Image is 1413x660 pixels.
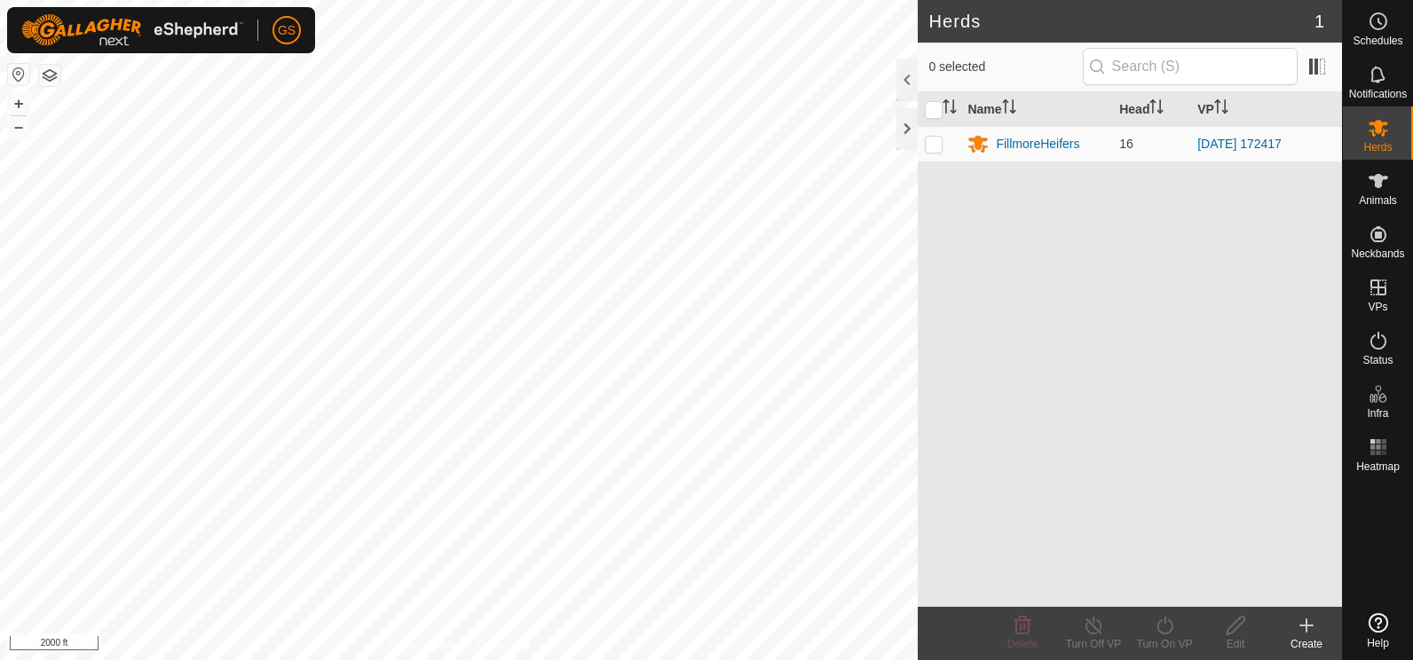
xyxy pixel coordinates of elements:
h2: Herds [928,11,1314,32]
span: Infra [1367,408,1388,419]
span: VPs [1368,302,1387,312]
a: Contact Us [477,637,529,653]
th: Head [1112,92,1190,127]
span: Heatmap [1356,461,1400,472]
button: Map Layers [39,65,60,86]
div: Turn On VP [1129,636,1200,652]
p-sorticon: Activate to sort [1214,102,1228,116]
th: Name [960,92,1112,127]
span: Neckbands [1351,248,1404,259]
button: + [8,93,29,114]
span: GS [278,21,296,40]
div: Create [1271,636,1342,652]
th: VP [1190,92,1342,127]
p-sorticon: Activate to sort [1002,102,1016,116]
a: Privacy Policy [389,637,455,653]
button: – [8,116,29,137]
p-sorticon: Activate to sort [943,102,957,116]
div: Turn Off VP [1058,636,1129,652]
span: Animals [1359,195,1397,206]
img: Gallagher Logo [21,14,243,46]
div: Edit [1200,636,1271,652]
span: Notifications [1349,89,1407,99]
input: Search (S) [1083,48,1298,85]
span: Status [1362,355,1393,365]
a: Help [1343,606,1413,656]
button: Reset Map [8,64,29,85]
span: Herds [1363,142,1392,153]
span: Schedules [1353,35,1402,46]
span: Delete [1007,638,1038,650]
span: 1 [1314,8,1324,35]
a: [DATE] 172417 [1197,137,1282,151]
span: Help [1367,638,1389,648]
p-sorticon: Activate to sort [1149,102,1164,116]
span: 0 selected [928,58,1082,76]
span: 16 [1119,137,1133,151]
div: FillmoreHeifers [996,135,1079,153]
